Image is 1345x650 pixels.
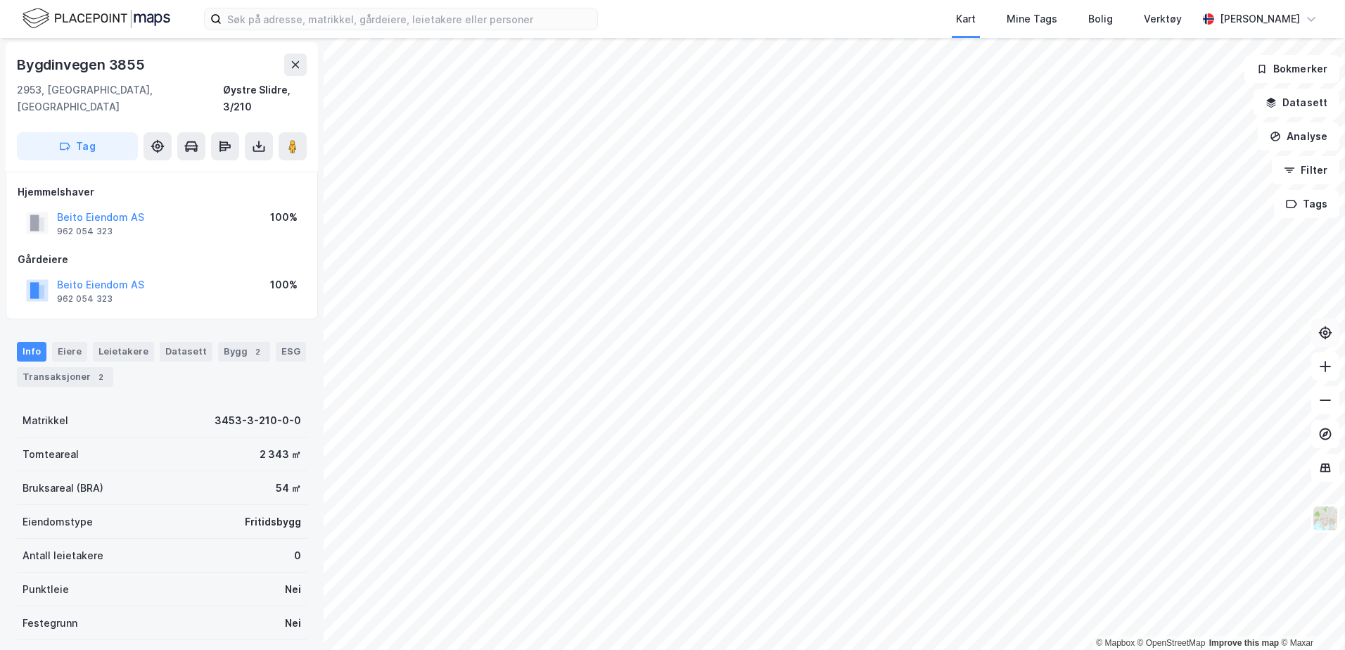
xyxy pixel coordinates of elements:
div: Gårdeiere [18,251,306,268]
div: 3453-3-210-0-0 [215,412,301,429]
div: 0 [294,547,301,564]
button: Tag [17,132,138,160]
div: Øystre Slidre, 3/210 [223,82,307,115]
div: Info [17,342,46,362]
div: Nei [285,615,301,632]
div: 2 [250,345,264,359]
button: Datasett [1254,89,1339,117]
a: Mapbox [1096,638,1135,648]
div: Bygdinvegen 3855 [17,53,148,76]
div: 962 054 323 [57,226,113,237]
div: Matrikkel [23,412,68,429]
div: 2 343 ㎡ [260,446,301,463]
div: 54 ㎡ [276,480,301,497]
div: Eiere [52,342,87,362]
div: Punktleie [23,581,69,598]
a: OpenStreetMap [1137,638,1206,648]
div: Mine Tags [1007,11,1057,27]
input: Søk på adresse, matrikkel, gårdeiere, leietakere eller personer [222,8,597,30]
div: Antall leietakere [23,547,103,564]
div: 962 054 323 [57,293,113,305]
button: Tags [1274,190,1339,218]
a: Improve this map [1209,638,1279,648]
iframe: Chat Widget [1275,582,1345,650]
div: ESG [276,342,306,362]
div: 2953, [GEOGRAPHIC_DATA], [GEOGRAPHIC_DATA] [17,82,223,115]
div: 2 [94,370,108,384]
div: Fritidsbygg [245,514,301,530]
img: Z [1312,505,1339,532]
div: Festegrunn [23,615,77,632]
div: [PERSON_NAME] [1220,11,1300,27]
div: Tomteareal [23,446,79,463]
div: 100% [270,276,298,293]
div: Eiendomstype [23,514,93,530]
div: Leietakere [93,342,154,362]
div: 100% [270,209,298,226]
div: Bygg [218,342,270,362]
button: Filter [1272,156,1339,184]
div: Verktøy [1144,11,1182,27]
div: Bolig [1088,11,1113,27]
img: logo.f888ab2527a4732fd821a326f86c7f29.svg [23,6,170,31]
div: Bruksareal (BRA) [23,480,103,497]
button: Bokmerker [1244,55,1339,83]
div: Hjemmelshaver [18,184,306,200]
div: Datasett [160,342,212,362]
button: Analyse [1258,122,1339,151]
div: Transaksjoner [17,367,113,387]
div: Kart [956,11,976,27]
div: Nei [285,581,301,598]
